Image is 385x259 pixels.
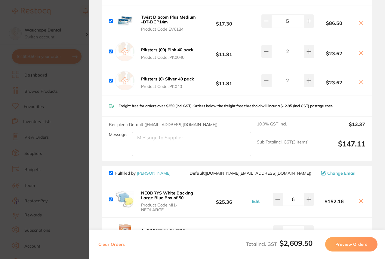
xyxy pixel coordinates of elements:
[115,11,134,31] img: aG0ybGdnbQ
[97,237,127,251] button: Clear Orders
[313,140,365,156] output: $147.11
[199,194,250,205] b: $25.36
[141,228,185,233] b: ALPROJET W 5 LITRE
[189,170,205,176] b: Default
[141,190,193,200] b: NEODRYS White Backing Large Blue Box of 50
[279,239,313,248] b: $2,609.50
[314,51,354,56] b: $23.62
[319,170,365,176] button: Change Email
[109,122,217,127] span: Recipient: Default ( [EMAIL_ADDRESS][DOMAIN_NAME] )
[115,171,171,176] p: Fulfilled by
[313,122,365,135] output: $13.37
[199,227,250,238] b: $150.00
[139,47,195,60] button: Piksters (00) Pink 40 pack Product Code:.PK0040
[115,222,134,242] img: bW0wbHdhYg
[189,171,311,176] span: customer.care@henryschein.com.au
[199,46,250,57] b: $11.81
[141,203,197,212] span: Product Code: MI1-NEOLARGE
[137,170,171,176] a: [PERSON_NAME]
[139,14,199,32] button: Twist Diacom Plus Medium -DT-DCP14m Product Code:EV6184
[199,16,250,27] b: $17.30
[119,104,333,108] p: Freight free for orders over $250 (incl GST). Orders below the freight free threshold will incur ...
[314,20,354,26] b: $86.50
[325,237,377,251] button: Preview Orders
[327,171,356,176] span: Change Email
[139,190,199,212] button: NEODRYS White Backing Large Blue Box of 50 Product Code:MI1-NEOLARGE
[141,76,194,82] b: Piksters (0) Silver 40 pack
[115,42,134,61] img: empty.jpg
[115,190,134,209] img: M3B4c2NycQ
[115,71,134,90] img: empty.jpg
[139,228,188,240] button: ALPROJET W 5 LITRE Product Code:RD-3105
[199,75,250,86] b: $11.81
[314,199,354,204] b: $152.16
[139,76,196,89] button: Piksters (0) Silver 40 pack Product Code:.PK040
[109,132,127,137] label: Message:
[314,80,354,85] b: $23.62
[246,241,313,247] span: Total Incl. GST
[141,27,197,32] span: Product Code: EV6184
[141,55,193,60] span: Product Code: .PK0040
[141,84,194,89] span: Product Code: .PK040
[250,199,261,204] button: Edit
[257,122,309,135] span: 10.0 % GST Incl.
[257,140,309,156] span: Sub Total Incl. GST ( 3 Items)
[141,14,196,25] b: Twist Diacom Plus Medium -DT-DCP14m
[141,47,193,53] b: Piksters (00) Pink 40 pack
